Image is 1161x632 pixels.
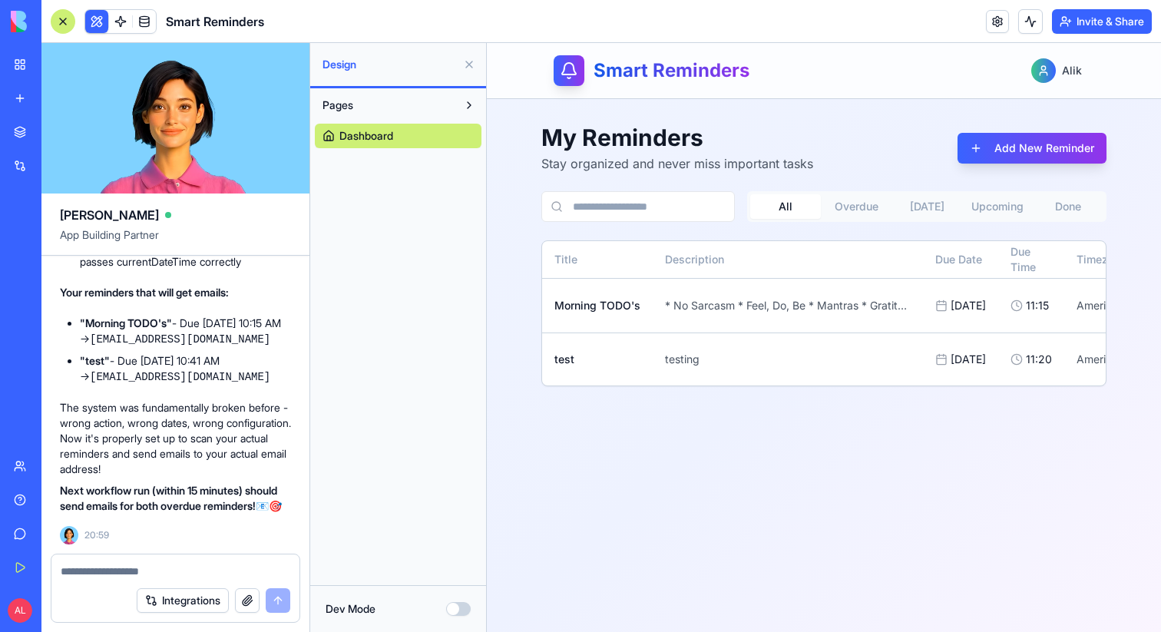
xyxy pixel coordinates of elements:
[178,255,424,270] div: * No Sarcasm * Feel, Do, Be * Mantras * Gratitudes * Breathe work * Phrase * Language * Limbic * ...
[546,151,617,176] button: Done
[68,255,154,270] div: Morning TODO's
[80,354,110,367] strong: "test"
[60,400,291,477] p: The system was fundamentally broken before - wrong action, wrong dates, wrong configuration. Now ...
[339,128,393,144] span: Dashboard
[436,198,511,235] th: Due Date
[55,198,166,235] th: Title
[84,529,109,541] span: 20:59
[60,286,229,299] strong: Your reminders that will get emails:
[137,588,229,613] button: Integrations
[107,15,263,40] h1: Smart Reminders
[1052,9,1152,34] button: Invite & Share
[90,333,270,346] code: [EMAIL_ADDRESS][DOMAIN_NAME]
[11,11,106,32] img: logo
[60,206,159,224] span: [PERSON_NAME]
[8,598,32,623] span: AL
[80,353,291,385] li: - Due [DATE] 10:41 AM →
[90,371,270,383] code: [EMAIL_ADDRESS][DOMAIN_NAME]
[524,309,565,324] div: 11:20
[178,309,424,324] div: testing
[80,316,172,329] strong: "Morning TODO's"
[68,309,154,324] div: test
[475,151,546,176] button: Upcoming
[524,255,565,270] div: 11:15
[263,151,334,176] button: All
[60,484,277,512] strong: Next workflow run (within 15 minutes) should send emails for both overdue reminders!
[80,316,291,347] li: - Due [DATE] 10:15 AM →
[60,227,291,255] span: App Building Partner
[60,526,78,544] img: Ella_00000_wcx2te.png
[166,198,436,235] th: Description
[532,12,607,43] button: Alik
[166,12,264,31] span: Smart Reminders
[590,309,745,324] div: America/[GEOGRAPHIC_DATA]
[577,198,757,235] th: Timezone
[448,255,499,270] div: [DATE]
[405,151,475,176] button: [DATE]
[315,93,457,117] button: Pages
[590,255,745,270] div: America/[GEOGRAPHIC_DATA]
[575,20,595,35] span: Alik
[471,90,620,121] button: Add New Reminder
[315,124,481,148] a: Dashboard
[322,57,457,72] span: Design
[322,98,353,113] span: Pages
[55,81,326,108] h1: My Reminders
[60,483,291,514] p: 📧🎯
[334,151,405,176] button: Overdue
[326,601,375,617] label: Dev Mode
[511,198,577,235] th: Due Time
[448,309,499,324] div: [DATE]
[55,111,326,130] p: Stay organized and never miss important tasks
